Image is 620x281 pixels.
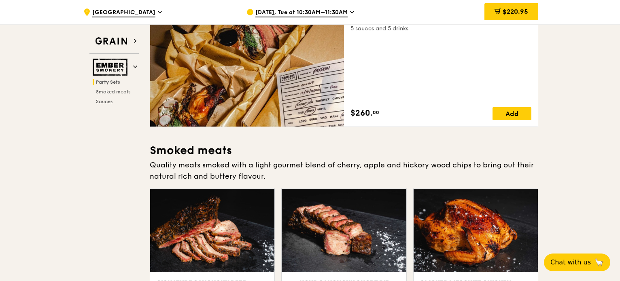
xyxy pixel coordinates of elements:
span: Party Sets [96,79,120,85]
div: feeds a party of 3 to 4 with beef brisket, short rib, smoked chicken, 5 sauces and 5 drinks [350,17,531,33]
span: [DATE], Tue at 10:30AM–11:30AM [255,8,348,17]
span: 00 [373,109,379,116]
span: Sauces [96,99,113,104]
div: Quality meats smoked with a light gourmet blend of cherry, apple and hickory wood chips to bring ... [150,159,538,182]
span: $220.95 [503,8,528,15]
span: Smoked meats [96,89,130,95]
button: Chat with us🦙 [544,254,610,271]
span: Chat with us [550,258,591,267]
img: Grain web logo [93,34,130,49]
span: $260. [350,107,373,119]
img: Ember Smokery web logo [93,59,130,76]
h3: Smoked meats [150,143,538,158]
div: Add [493,107,531,120]
span: 🦙 [594,258,604,267]
span: [GEOGRAPHIC_DATA] [92,8,155,17]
